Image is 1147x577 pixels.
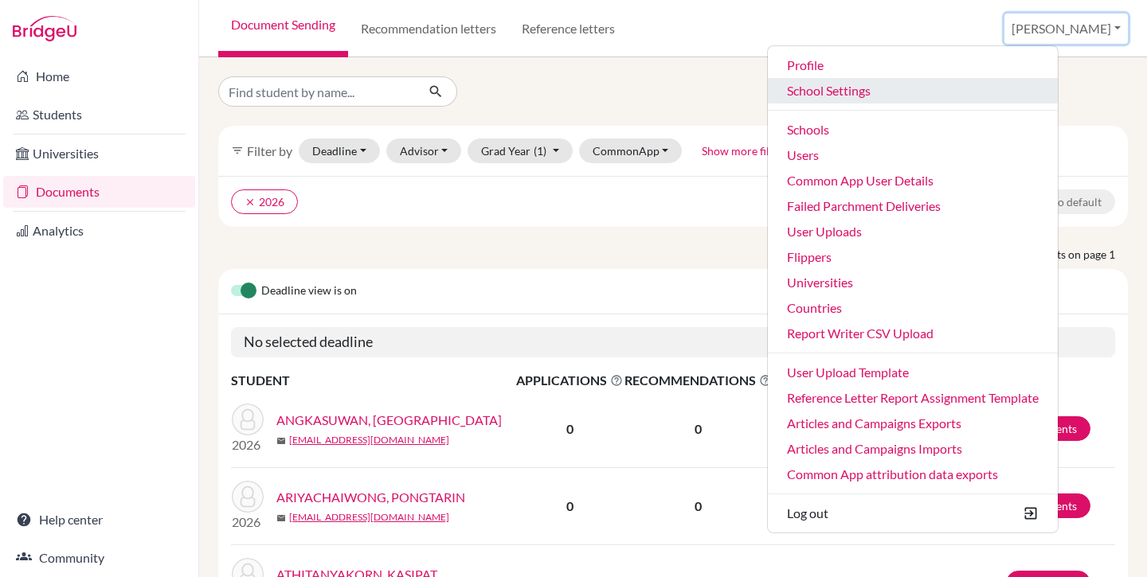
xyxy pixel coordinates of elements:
a: Failed Parchment Deliveries [768,193,1058,219]
a: Help center [3,504,195,536]
h5: No selected deadline [231,327,1115,357]
a: Reference Letter Report Assignment Template [768,385,1058,411]
button: CommonApp [579,138,683,163]
a: User Uploads [768,219,1058,244]
a: Articles and Campaigns Exports [768,411,1058,436]
b: 0 [566,421,573,436]
span: Deadline view is on [261,282,357,301]
a: Analytics [3,215,195,247]
button: Reset to default [1011,189,1115,214]
a: Flippers [768,244,1058,270]
span: students on page 1 [1024,246,1128,263]
button: Show more filtersarrow_drop_up [688,138,818,163]
img: ANGKASUWAN, VITCHAYA [232,404,264,435]
a: Students [3,99,195,131]
img: Bridge-U [13,16,76,41]
p: 0 [624,497,772,516]
a: School Settings [768,78,1058,103]
i: filter_list [231,144,244,157]
a: ARIYACHAIWONG, PONGTARIN [276,488,465,507]
a: Countries [768,295,1058,321]
i: clear [245,197,256,208]
span: Show more filters [702,144,789,158]
button: Advisor [386,138,462,163]
a: [EMAIL_ADDRESS][DOMAIN_NAME] [289,510,449,524]
p: 0 [624,419,772,439]
input: Find student by name... [218,76,416,107]
button: Deadline [299,138,380,163]
a: Common App User Details [768,168,1058,193]
a: [EMAIL_ADDRESS][DOMAIN_NAME] [289,433,449,447]
ul: [PERSON_NAME] [767,45,1059,533]
span: APPLICATIONS [516,371,623,390]
span: RECOMMENDATIONS [624,371,772,390]
a: ANGKASUWAN, [GEOGRAPHIC_DATA] [276,411,502,430]
th: STUDENT [231,370,515,391]
span: mail [276,513,286,523]
button: clear2026 [231,189,298,214]
a: Home [3,60,195,92]
a: Documents [3,176,195,208]
a: Universities [3,138,195,170]
a: Users [768,142,1058,168]
p: 2026 [232,513,264,532]
b: 0 [566,498,573,513]
span: Filter by [247,143,292,158]
span: mail [276,436,286,446]
a: Common App attribution data exports [768,462,1058,487]
button: Log out [768,501,1058,526]
a: User Upload Template [768,360,1058,385]
img: ARIYACHAIWONG, PONGTARIN [232,481,264,513]
a: Universities [768,270,1058,295]
a: Profile [768,53,1058,78]
a: Schools [768,117,1058,142]
a: Articles and Campaigns Imports [768,436,1058,462]
button: [PERSON_NAME] [1004,14,1128,44]
a: Report Writer CSV Upload [768,321,1058,346]
a: Community [3,542,195,574]
th: ACTION [1005,370,1115,391]
span: (1) [534,144,546,158]
button: Grad Year(1) [468,138,573,163]
p: 2026 [232,435,264,454]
